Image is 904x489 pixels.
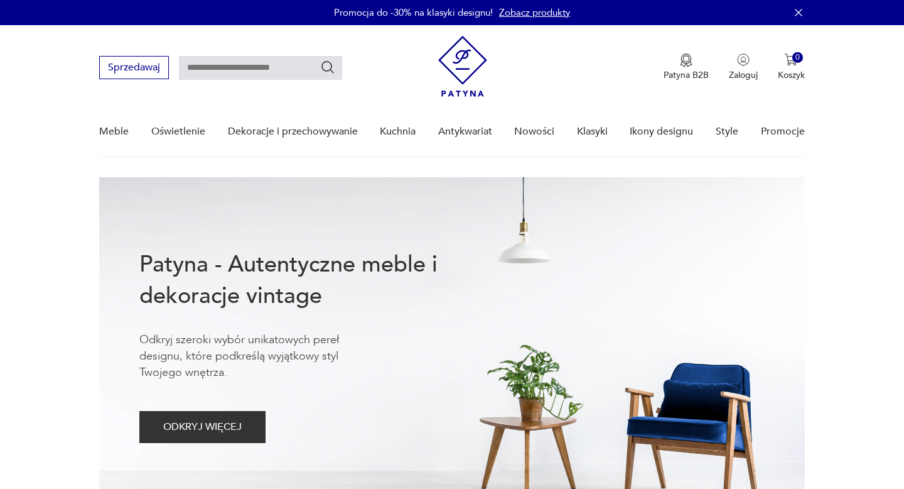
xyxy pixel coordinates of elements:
[778,69,805,81] p: Koszyk
[99,64,169,73] a: Sprzedawaj
[228,107,358,156] a: Dekoracje i przechowywanie
[139,249,478,312] h1: Patyna - Autentyczne meble i dekoracje vintage
[729,53,758,81] button: Zaloguj
[139,332,378,381] p: Odkryj szeroki wybór unikatowych pereł designu, które podkreślą wyjątkowy styl Twojego wnętrza.
[438,36,487,97] img: Patyna - sklep z meblami i dekoracjami vintage
[630,107,693,156] a: Ikony designu
[664,53,709,81] button: Patyna B2B
[99,56,169,79] button: Sprzedawaj
[499,6,570,19] a: Zobacz produkty
[577,107,608,156] a: Klasyki
[792,52,803,63] div: 0
[139,411,266,443] button: ODKRYJ WIĘCEJ
[785,53,797,66] img: Ikona koszyka
[438,107,492,156] a: Antykwariat
[380,107,416,156] a: Kuchnia
[320,60,335,75] button: Szukaj
[716,107,738,156] a: Style
[778,53,805,81] button: 0Koszyk
[737,53,750,66] img: Ikonka użytkownika
[139,424,266,432] a: ODKRYJ WIĘCEJ
[680,53,692,67] img: Ikona medalu
[99,107,129,156] a: Meble
[729,69,758,81] p: Zaloguj
[514,107,554,156] a: Nowości
[664,69,709,81] p: Patyna B2B
[334,6,493,19] p: Promocja do -30% na klasyki designu!
[151,107,205,156] a: Oświetlenie
[664,53,709,81] a: Ikona medaluPatyna B2B
[761,107,805,156] a: Promocje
